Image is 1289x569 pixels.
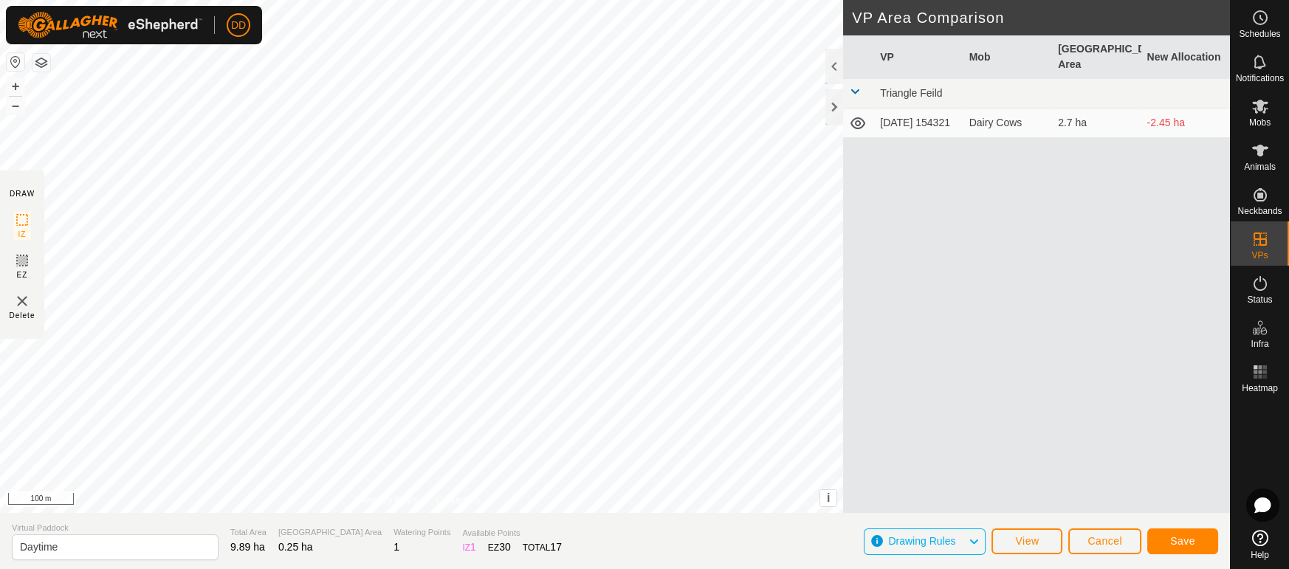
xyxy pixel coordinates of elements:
[18,229,27,240] span: IZ
[1231,524,1289,565] a: Help
[1247,295,1272,304] span: Status
[880,87,942,99] span: Triangle Feild
[1052,108,1141,138] td: 2.7 ha
[969,115,1046,131] div: Dairy Cows
[436,494,480,507] a: Contact Us
[827,492,830,504] span: i
[13,292,31,310] img: VP
[7,53,24,71] button: Reset Map
[278,541,313,553] span: 0.25 ha
[963,35,1052,79] th: Mob
[1251,339,1268,348] span: Infra
[1052,35,1141,79] th: [GEOGRAPHIC_DATA] Area
[1242,384,1278,393] span: Heatmap
[1236,74,1284,83] span: Notifications
[488,539,511,555] div: EZ
[1170,535,1195,547] span: Save
[1015,535,1039,547] span: View
[1251,551,1269,559] span: Help
[1237,207,1282,215] span: Neckbands
[7,77,24,95] button: +
[17,269,28,280] span: EZ
[470,541,476,553] span: 1
[523,539,562,555] div: TOTAL
[1068,528,1141,554] button: Cancel
[550,541,562,553] span: 17
[888,535,955,547] span: Drawing Rules
[230,526,267,539] span: Total Area
[10,188,35,199] div: DRAW
[230,541,265,553] span: 9.89 ha
[18,12,202,38] img: Gallagher Logo
[499,541,511,553] span: 30
[12,522,219,534] span: Virtual Paddock
[1249,118,1271,127] span: Mobs
[852,9,1230,27] h2: VP Area Comparison
[231,18,246,33] span: DD
[874,108,963,138] td: [DATE] 154321
[462,527,562,539] span: Available Points
[1239,30,1280,38] span: Schedules
[1244,162,1276,171] span: Animals
[10,310,35,321] span: Delete
[1087,535,1122,547] span: Cancel
[32,54,50,72] button: Map Layers
[7,97,24,114] button: –
[1147,528,1218,554] button: Save
[462,539,475,555] div: IZ
[991,528,1062,554] button: View
[820,490,836,506] button: i
[278,526,382,539] span: [GEOGRAPHIC_DATA] Area
[393,541,399,553] span: 1
[1141,108,1230,138] td: -2.45 ha
[874,35,963,79] th: VP
[363,494,419,507] a: Privacy Policy
[1251,251,1268,260] span: VPs
[1141,35,1230,79] th: New Allocation
[393,526,450,539] span: Watering Points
